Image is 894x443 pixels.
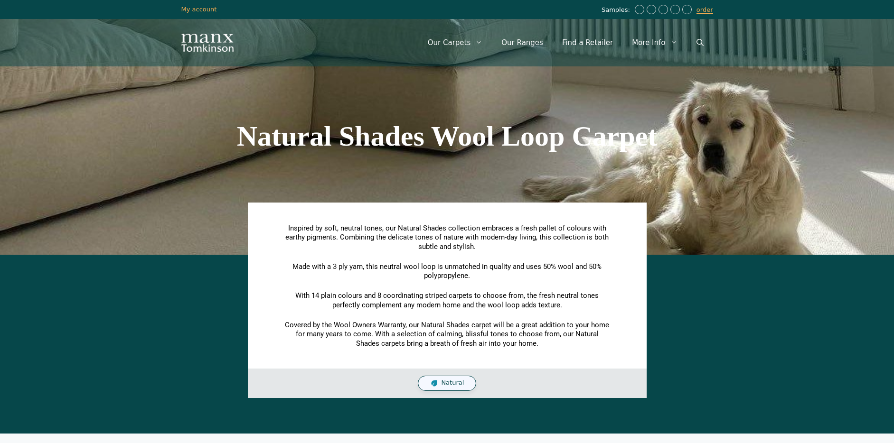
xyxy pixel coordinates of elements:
p: Covered by the Wool Owners Warranty, our Natural Shades carpet will be a great addition to your h... [283,321,611,349]
a: Open Search Bar [687,28,713,57]
span: With 14 plain colours and 8 coordinating striped carpets to choose from, the fresh neutral tones ... [295,291,599,309]
a: My account [181,6,217,13]
a: Our Carpets [418,28,492,57]
a: Our Ranges [492,28,553,57]
nav: Primary [418,28,713,57]
img: Manx Tomkinson [181,34,234,52]
span: Samples: [602,6,632,14]
span: Natural [441,379,464,387]
span: Made with a 3 ply yarn, this neutral wool loop is unmatched in quality and uses 50% wool and 50% ... [292,262,602,280]
a: More Info [622,28,687,57]
h1: Natural Shades Wool Loop Carpet [181,122,713,150]
a: order [696,6,713,14]
a: Find a Retailer [553,28,622,57]
span: Inspired by soft, neutral tones, our Natural Shades collection embraces a fresh pallet of colours... [285,224,609,251]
